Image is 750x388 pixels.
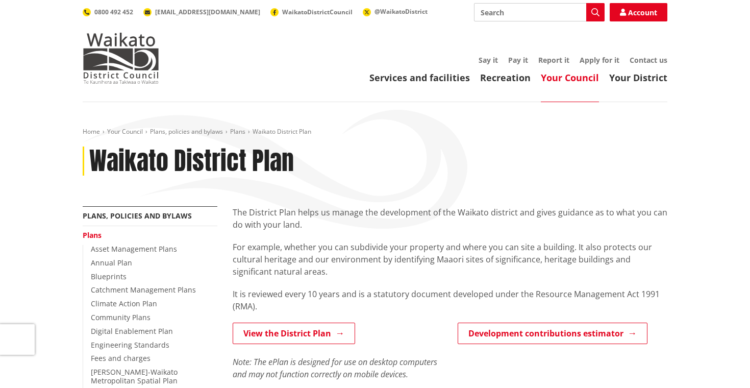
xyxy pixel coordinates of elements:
[538,55,569,65] a: Report it
[83,33,159,84] img: Waikato District Council - Te Kaunihera aa Takiwaa o Waikato
[91,367,178,385] a: [PERSON_NAME]-Waikato Metropolitan Spatial Plan
[541,71,599,84] a: Your Council
[91,258,132,268] a: Annual Plan
[508,55,528,65] a: Pay it
[83,211,192,221] a: Plans, policies and bylaws
[374,7,428,16] span: @WaikatoDistrict
[230,127,245,136] a: Plans
[91,312,151,322] a: Community Plans
[91,244,177,254] a: Asset Management Plans
[233,288,667,312] p: It is reviewed every 10 years and is a statutory document developed under the Resource Management...
[83,128,667,136] nav: breadcrumb
[474,3,605,21] input: Search input
[630,55,667,65] a: Contact us
[363,7,428,16] a: @WaikatoDistrict
[369,71,470,84] a: Services and facilities
[91,326,173,336] a: Digital Enablement Plan
[83,230,102,240] a: Plans
[609,71,667,84] a: Your District
[458,323,647,344] a: Development contributions estimator
[83,127,100,136] a: Home
[155,8,260,16] span: [EMAIL_ADDRESS][DOMAIN_NAME]
[91,285,196,295] a: Catchment Management Plans
[150,127,223,136] a: Plans, policies and bylaws
[91,299,157,308] a: Climate Action Plan
[233,206,667,231] p: The District Plan helps us manage the development of the Waikato district and gives guidance as t...
[91,353,151,363] a: Fees and charges
[580,55,619,65] a: Apply for it
[270,8,353,16] a: WaikatoDistrictCouncil
[610,3,667,21] a: Account
[94,8,133,16] span: 0800 492 452
[107,127,143,136] a: Your Council
[143,8,260,16] a: [EMAIL_ADDRESS][DOMAIN_NAME]
[91,272,127,281] a: Blueprints
[282,8,353,16] span: WaikatoDistrictCouncil
[480,71,531,84] a: Recreation
[479,55,498,65] a: Say it
[83,8,133,16] a: 0800 492 452
[89,147,294,176] h1: Waikato District Plan
[233,356,437,380] em: Note: The ePlan is designed for use on desktop computers and may not function correctly on mobile...
[233,323,355,344] a: View the District Plan
[253,127,311,136] span: Waikato District Plan
[91,340,169,350] a: Engineering Standards
[233,241,667,278] p: For example, whether you can subdivide your property and where you can site a building. It also p...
